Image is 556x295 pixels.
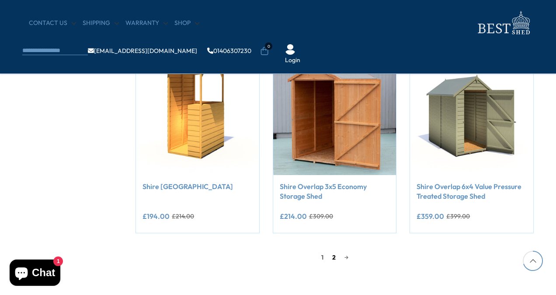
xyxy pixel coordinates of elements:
[7,260,63,288] inbox-online-store-chat: Shopify online store chat
[280,213,307,220] ins: £214.00
[265,42,272,50] span: 0
[309,213,333,219] del: £309.00
[446,213,470,219] del: £399.00
[417,182,527,201] a: Shire Overlap 6x4 Value Pressure Treated Storage Shed
[136,52,259,175] img: Shire Tiki Garden Bar - Best Shed
[172,213,194,219] del: £214.00
[473,9,534,37] img: logo
[83,19,119,28] a: Shipping
[280,182,390,201] a: Shire Overlap 3x5 Economy Storage Shed
[317,251,328,264] span: 1
[125,19,168,28] a: Warranty
[29,19,76,28] a: CONTACT US
[417,213,444,220] ins: £359.00
[142,213,170,220] ins: £194.00
[285,44,295,55] img: User Icon
[207,48,251,54] a: 01406307230
[328,251,340,264] a: 2
[285,56,300,65] a: Login
[142,182,253,191] a: Shire [GEOGRAPHIC_DATA]
[340,251,353,264] a: →
[410,52,533,175] img: Shire Overlap 6x4 Economy Pressure Treated Storage Shed - Best Shed
[88,48,197,54] a: [EMAIL_ADDRESS][DOMAIN_NAME]
[174,19,199,28] a: Shop
[273,52,396,175] img: Shire Overlap 3x5 Economy Storage Shed - Best Shed
[260,47,269,56] a: 0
